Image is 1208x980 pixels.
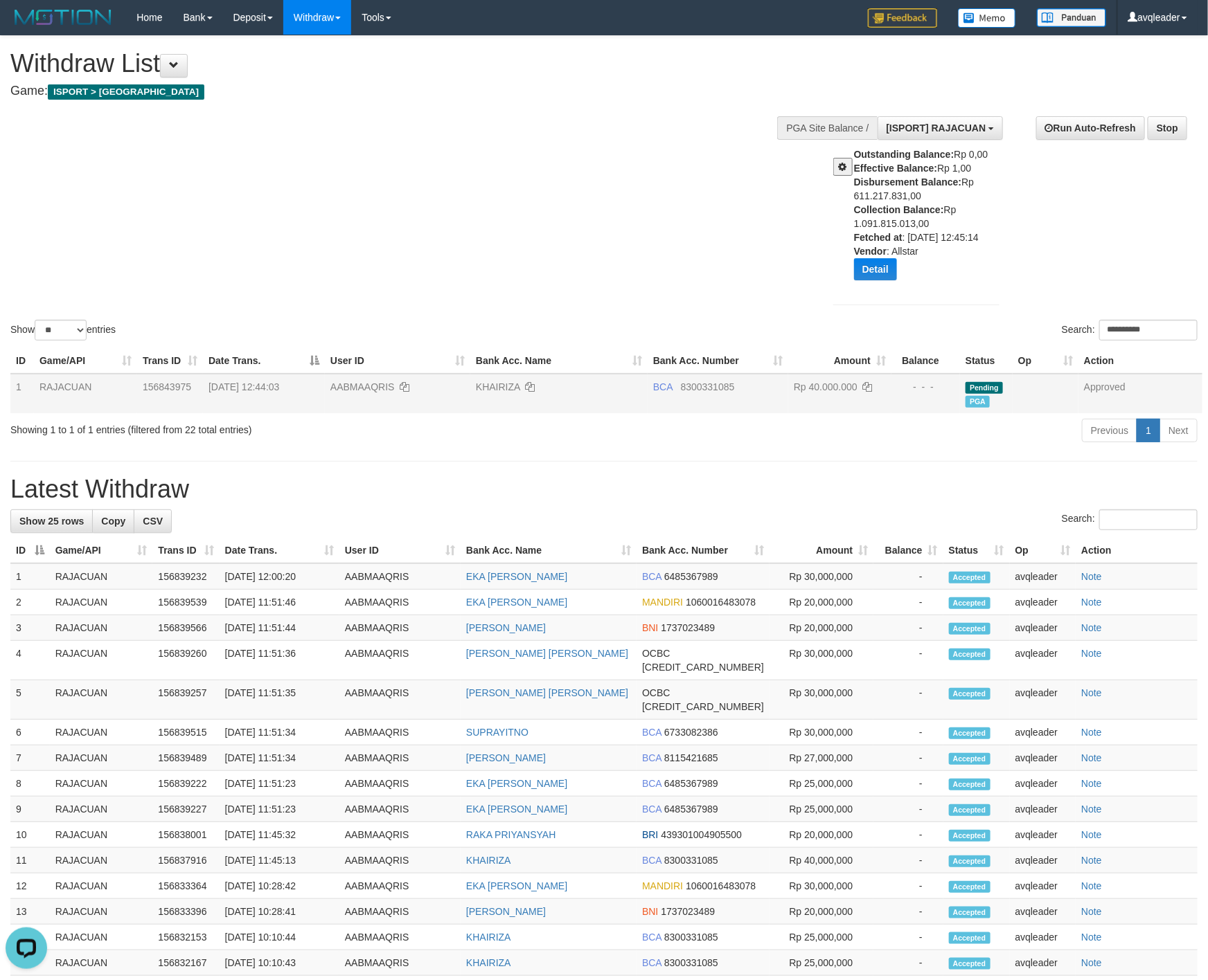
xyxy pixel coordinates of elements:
[873,680,943,720] td: -
[642,687,670,698] span: OCBC
[152,745,219,771] td: 156839489
[770,720,873,745] td: Rp 30,000,000
[854,176,962,188] b: Disbursement Balance:
[1062,509,1198,530] label: Search:
[1081,778,1102,789] a: Note
[10,374,34,413] td: 1
[1010,822,1076,848] td: avqleader
[1010,873,1076,899] td: avqleader
[949,623,991,635] span: Accepted
[339,720,461,745] td: AABMAAQRIS
[664,957,718,968] span: Copy 8300331085 to clipboard
[854,232,903,243] b: Fetched at
[873,590,943,615] td: -
[770,590,873,615] td: Rp 20,000,000
[10,84,792,98] h4: Game:
[1062,320,1198,341] label: Search:
[1078,374,1202,413] td: Approved
[220,563,339,590] td: [DATE] 12:00:20
[152,848,219,873] td: 156837916
[152,797,219,822] td: 156839227
[220,590,339,615] td: [DATE] 11:51:46
[873,950,943,976] td: -
[664,778,718,789] span: Copy 6485367989 to clipboard
[1081,727,1102,738] a: Note
[1010,615,1076,641] td: avqleader
[770,797,873,822] td: Rp 25,000,000
[143,381,191,392] span: 156843975
[10,745,50,771] td: 7
[854,149,954,160] b: Outstanding Balance:
[466,648,628,659] a: [PERSON_NAME] [PERSON_NAME]
[466,622,546,633] a: [PERSON_NAME]
[794,381,858,392] span: Rp 40.000.000
[770,822,873,848] td: Rp 20,000,000
[466,829,556,840] a: RAKA PRIYANSYAH
[466,906,546,917] a: [PERSON_NAME]
[854,204,944,215] b: Collection Balance:
[10,417,493,437] div: Showing 1 to 1 of 1 entries (filtered from 22 total entries)
[50,538,153,563] th: Game/API: activate to sort column ascending
[50,680,153,720] td: RAJACUAN
[50,925,153,950] td: RAJACUAN
[466,932,511,943] a: KHAIRIZA
[642,597,683,608] span: MANDIRI
[686,880,756,891] span: Copy 1060016483078 to clipboard
[34,348,137,374] th: Game/API: activate to sort column ascending
[770,950,873,976] td: Rp 25,000,000
[220,615,339,641] td: [DATE] 11:51:44
[686,597,756,608] span: Copy 1060016483078 to clipboard
[10,899,50,925] td: 13
[10,348,34,374] th: ID
[897,380,954,394] div: - - -
[854,147,1011,291] div: Rp 0,00 Rp 1,00 Rp 611.217.831,00 Rp 1.091.815.013,00 : [DATE] 12:45:14 : Allstar
[1013,348,1078,374] th: Op: activate to sort column ascending
[50,848,153,873] td: RAJACUAN
[664,855,718,866] span: Copy 8300331085 to clipboard
[661,906,715,917] span: Copy 1737023489 to clipboard
[637,538,770,563] th: Bank Acc. Number: activate to sort column ascending
[770,873,873,899] td: Rp 30,000,000
[1010,797,1076,822] td: avqleader
[10,590,50,615] td: 2
[1010,745,1076,771] td: avqleader
[681,381,735,392] span: Copy 8300331085 to clipboard
[220,720,339,745] td: [DATE] 11:51:34
[873,925,943,950] td: -
[152,680,219,720] td: 156839257
[152,590,219,615] td: 156839539
[10,538,50,563] th: ID: activate to sort column descending
[50,745,153,771] td: RAJACUAN
[1010,641,1076,680] td: avqleader
[1037,8,1106,27] img: panduan.png
[1160,419,1198,442] a: Next
[466,571,567,582] a: EKA [PERSON_NAME]
[664,804,718,815] span: Copy 6485367989 to clipboard
[958,8,1016,28] img: Button%20Memo.svg
[1078,348,1202,374] th: Action
[949,753,991,765] span: Accepted
[949,907,991,918] span: Accepted
[152,563,219,590] td: 156839232
[339,615,461,641] td: AABMAAQRIS
[949,932,991,944] span: Accepted
[1099,509,1198,530] input: Search:
[134,509,172,533] a: CSV
[220,797,339,822] td: [DATE] 11:51:23
[339,538,461,563] th: User ID: activate to sort column ascending
[220,925,339,950] td: [DATE] 10:10:44
[50,822,153,848] td: RAJACUAN
[339,925,461,950] td: AABMAAQRIS
[34,374,137,413] td: RAJACUAN
[50,771,153,797] td: RAJACUAN
[220,848,339,873] td: [DATE] 11:45:13
[339,950,461,976] td: AABMAAQRIS
[642,752,661,763] span: BCA
[50,873,153,899] td: RAJACUAN
[152,538,219,563] th: Trans ID: activate to sort column ascending
[50,615,153,641] td: RAJACUAN
[1010,563,1076,590] td: avqleader
[50,797,153,822] td: RAJACUAN
[642,829,658,840] span: BRI
[220,822,339,848] td: [DATE] 11:45:32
